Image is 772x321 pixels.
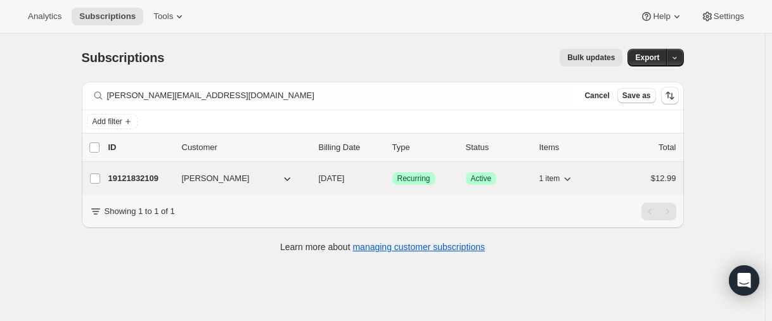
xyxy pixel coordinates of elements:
span: Bulk updates [567,53,615,63]
button: 1 item [539,170,574,187]
p: 19121832109 [108,172,172,185]
span: Recurring [397,173,430,184]
span: Add filter [93,116,122,127]
span: Save as [622,91,651,101]
span: 1 item [539,173,560,184]
span: Settings [714,11,744,22]
p: Billing Date [319,141,382,154]
input: Filter subscribers [107,87,572,104]
button: Sort the results [661,87,679,104]
p: Showing 1 to 1 of 1 [105,205,175,218]
span: Subscriptions [82,51,165,65]
div: IDCustomerBilling DateTypeStatusItemsTotal [108,141,676,154]
span: Export [635,53,659,63]
a: managing customer subscriptions [352,242,485,252]
p: ID [108,141,172,154]
button: Export [627,49,667,66]
span: Help [653,11,670,22]
button: Help [633,8,690,25]
nav: Pagination [641,203,676,220]
div: 19121832109[PERSON_NAME][DATE]SuccessRecurringSuccessActive1 item$12.99 [108,170,676,187]
button: Analytics [20,8,69,25]
span: Active [471,173,492,184]
button: Subscriptions [72,8,143,25]
button: Bulk updates [560,49,622,66]
button: Add filter [87,114,138,129]
span: Cancel [584,91,609,101]
button: Tools [146,8,193,25]
span: Analytics [28,11,61,22]
span: Tools [153,11,173,22]
p: Customer [182,141,309,154]
span: [DATE] [319,173,345,183]
button: Save as [617,88,656,103]
p: Total [659,141,676,154]
button: Settings [693,8,752,25]
button: [PERSON_NAME] [174,168,301,189]
div: Type [392,141,456,154]
p: Learn more about [280,241,485,253]
span: [PERSON_NAME] [182,172,250,185]
span: Subscriptions [79,11,136,22]
p: Status [466,141,529,154]
div: Open Intercom Messenger [729,265,759,296]
button: Cancel [579,88,614,103]
span: $12.99 [651,173,676,183]
div: Items [539,141,603,154]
